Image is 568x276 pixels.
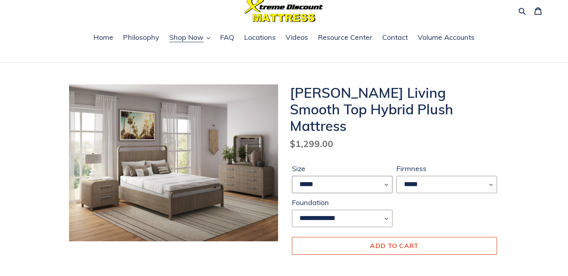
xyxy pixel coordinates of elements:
a: Contact [378,32,412,44]
span: Volume Accounts [418,33,475,42]
a: Philosophy [119,32,163,44]
a: Videos [282,32,312,44]
label: Size [292,163,392,174]
span: Philosophy [123,33,159,42]
button: Shop Now [165,32,214,44]
span: FAQ [220,33,234,42]
a: Volume Accounts [414,32,478,44]
span: Contact [382,33,408,42]
a: Locations [240,32,280,44]
a: Home [90,32,117,44]
a: FAQ [216,32,238,44]
span: Locations [244,33,276,42]
span: Videos [286,33,308,42]
button: Add to cart [292,237,497,254]
label: Firmness [396,163,497,174]
label: Foundation [292,197,392,208]
span: Shop Now [169,33,204,42]
h1: [PERSON_NAME] Living Smooth Top Hybrid Plush Mattress [290,84,499,134]
span: Resource Center [318,33,372,42]
span: Home [93,33,113,42]
a: Resource Center [314,32,376,44]
span: Add to cart [370,242,419,250]
span: $1,299.00 [290,138,333,149]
